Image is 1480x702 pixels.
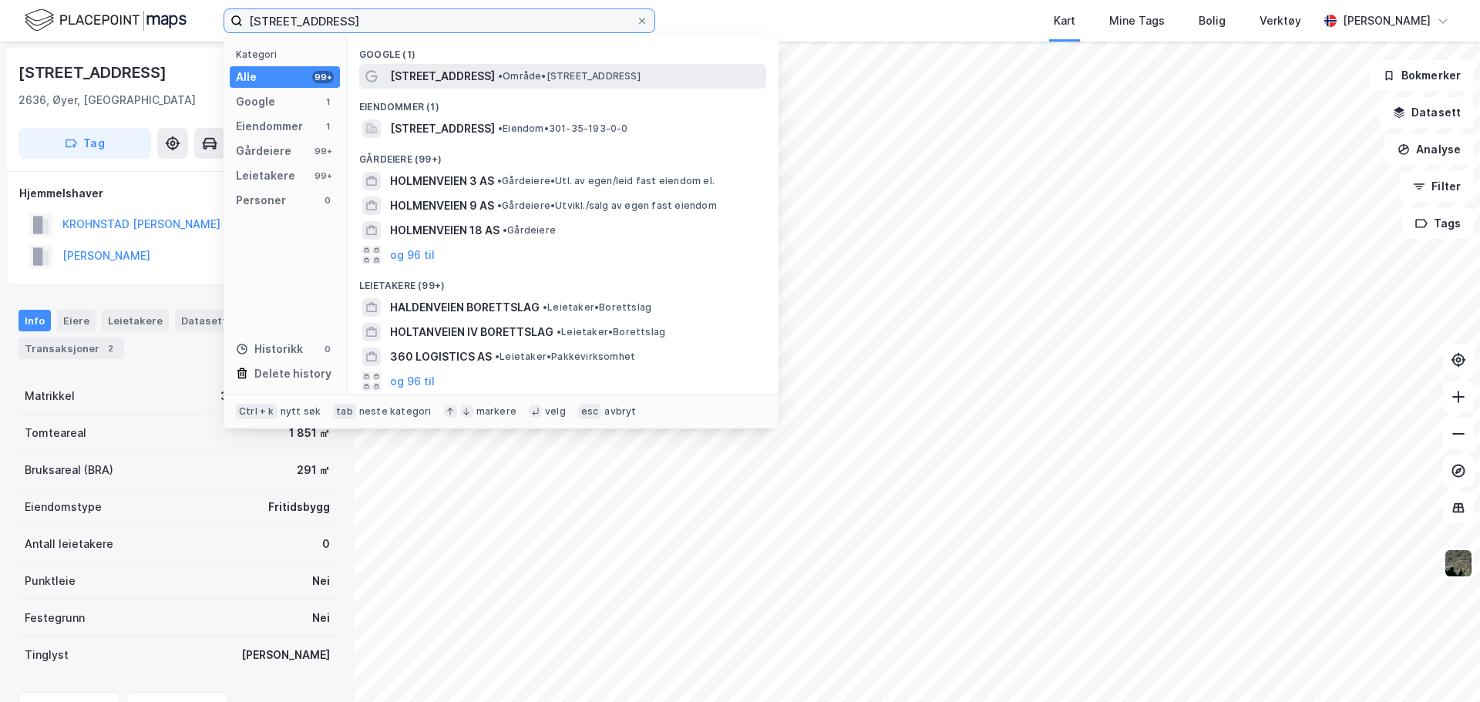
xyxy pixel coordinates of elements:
[18,310,51,331] div: Info
[1403,628,1480,702] iframe: Chat Widget
[498,123,503,134] span: •
[497,175,502,186] span: •
[1444,549,1473,578] img: 9k=
[498,70,503,82] span: •
[25,646,69,664] div: Tinglyst
[347,141,779,169] div: Gårdeiere (99+)
[1343,12,1431,30] div: [PERSON_NAME]
[25,572,76,590] div: Punktleie
[25,535,113,553] div: Antall leietakere
[321,194,334,207] div: 0
[390,172,494,190] span: HOLMENVEIEN 3 AS
[604,405,636,418] div: avbryt
[497,200,717,212] span: Gårdeiere • Utvikl./salg av egen fast eiendom
[25,461,113,479] div: Bruksareal (BRA)
[557,326,665,338] span: Leietaker • Borettslag
[103,341,118,356] div: 2
[254,364,331,383] div: Delete history
[322,535,330,553] div: 0
[312,572,330,590] div: Nei
[321,120,334,133] div: 1
[312,609,330,627] div: Nei
[359,405,432,418] div: neste kategori
[312,71,334,83] div: 99+
[503,224,556,237] span: Gårdeiere
[347,89,779,116] div: Eiendommer (1)
[503,224,507,236] span: •
[1370,60,1474,91] button: Bokmerker
[390,67,495,86] span: [STREET_ADDRESS]
[390,298,540,317] span: HALDENVEIEN BORETTSLAG
[390,246,435,264] button: og 96 til
[333,404,356,419] div: tab
[312,170,334,182] div: 99+
[476,405,516,418] div: markere
[175,310,233,331] div: Datasett
[390,221,499,240] span: HOLMENVEIEN 18 AS
[498,123,628,135] span: Eiendom • 301-35-193-0-0
[297,461,330,479] div: 291 ㎡
[268,498,330,516] div: Fritidsbygg
[25,498,102,516] div: Eiendomstype
[236,68,257,86] div: Alle
[1109,12,1165,30] div: Mine Tags
[243,9,636,32] input: Søk på adresse, matrikkel, gårdeiere, leietakere eller personer
[545,405,566,418] div: velg
[236,92,275,111] div: Google
[390,119,495,138] span: [STREET_ADDRESS]
[236,191,286,210] div: Personer
[312,145,334,157] div: 99+
[498,70,641,82] span: Område • [STREET_ADDRESS]
[236,117,303,136] div: Eiendommer
[18,91,196,109] div: 2636, Øyer, [GEOGRAPHIC_DATA]
[220,387,330,405] div: 3440-155-269-0-0
[236,142,291,160] div: Gårdeiere
[497,175,715,187] span: Gårdeiere • Utl. av egen/leid fast eiendom el.
[495,351,499,362] span: •
[289,424,330,442] div: 1 851 ㎡
[18,60,170,85] div: [STREET_ADDRESS]
[236,340,303,358] div: Historikk
[19,184,335,203] div: Hjemmelshaver
[390,372,435,391] button: og 96 til
[18,338,124,359] div: Transaksjoner
[18,128,151,159] button: Tag
[236,166,295,185] div: Leietakere
[578,404,602,419] div: esc
[57,310,96,331] div: Eiere
[236,49,340,60] div: Kategori
[495,351,635,363] span: Leietaker • Pakkevirksomhet
[25,424,86,442] div: Tomteareal
[281,405,321,418] div: nytt søk
[390,323,553,341] span: HOLTANVEIEN IV BORETTSLAG
[25,7,187,34] img: logo.f888ab2527a4732fd821a326f86c7f29.svg
[1054,12,1075,30] div: Kart
[1400,171,1474,202] button: Filter
[1384,134,1474,165] button: Analyse
[543,301,651,314] span: Leietaker • Borettslag
[25,609,85,627] div: Festegrunn
[321,96,334,108] div: 1
[1199,12,1226,30] div: Bolig
[347,36,779,64] div: Google (1)
[557,326,561,338] span: •
[25,387,75,405] div: Matrikkel
[321,343,334,355] div: 0
[1260,12,1301,30] div: Verktøy
[1380,97,1474,128] button: Datasett
[347,267,779,295] div: Leietakere (99+)
[497,200,502,211] span: •
[543,301,547,313] span: •
[102,310,169,331] div: Leietakere
[236,404,277,419] div: Ctrl + k
[1403,628,1480,702] div: Kontrollprogram for chat
[390,348,492,366] span: 360 LOGISTICS AS
[241,646,330,664] div: [PERSON_NAME]
[390,196,494,215] span: HOLMENVEIEN 9 AS
[1402,208,1474,239] button: Tags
